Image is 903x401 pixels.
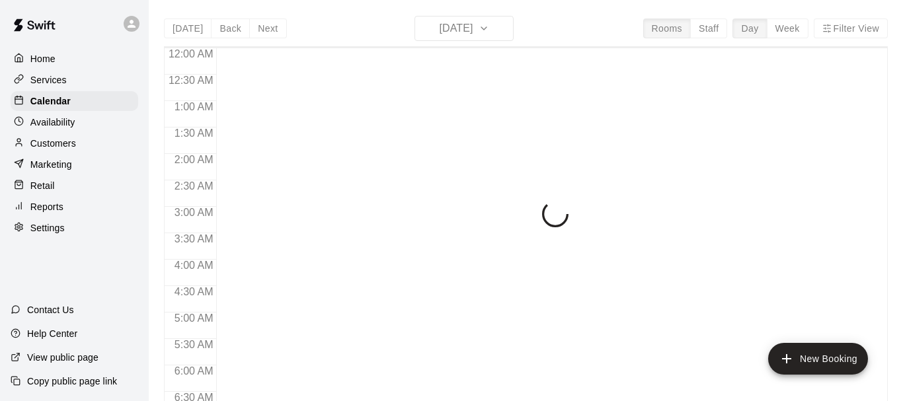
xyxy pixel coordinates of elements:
span: 2:30 AM [171,180,217,192]
p: Home [30,52,56,65]
span: 3:30 AM [171,233,217,244]
a: Marketing [11,155,138,174]
a: Settings [11,218,138,238]
span: 1:30 AM [171,128,217,139]
p: Contact Us [27,303,74,316]
span: 4:30 AM [171,286,217,297]
span: 12:00 AM [165,48,217,59]
a: Customers [11,133,138,153]
p: Retail [30,179,55,192]
p: Availability [30,116,75,129]
span: 3:00 AM [171,207,217,218]
p: Copy public page link [27,375,117,388]
p: Reports [30,200,63,213]
span: 1:00 AM [171,101,217,112]
p: Help Center [27,327,77,340]
span: 5:00 AM [171,312,217,324]
span: 4:00 AM [171,260,217,271]
a: Services [11,70,138,90]
a: Availability [11,112,138,132]
button: add [768,343,868,375]
a: Reports [11,197,138,217]
span: 5:30 AM [171,339,217,350]
a: Home [11,49,138,69]
p: Customers [30,137,76,150]
p: Marketing [30,158,72,171]
a: Calendar [11,91,138,111]
p: Services [30,73,67,87]
span: 2:00 AM [171,154,217,165]
span: 6:00 AM [171,365,217,377]
span: 12:30 AM [165,75,217,86]
p: Settings [30,221,65,235]
a: Retail [11,176,138,196]
p: Calendar [30,94,71,108]
p: View public page [27,351,98,364]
